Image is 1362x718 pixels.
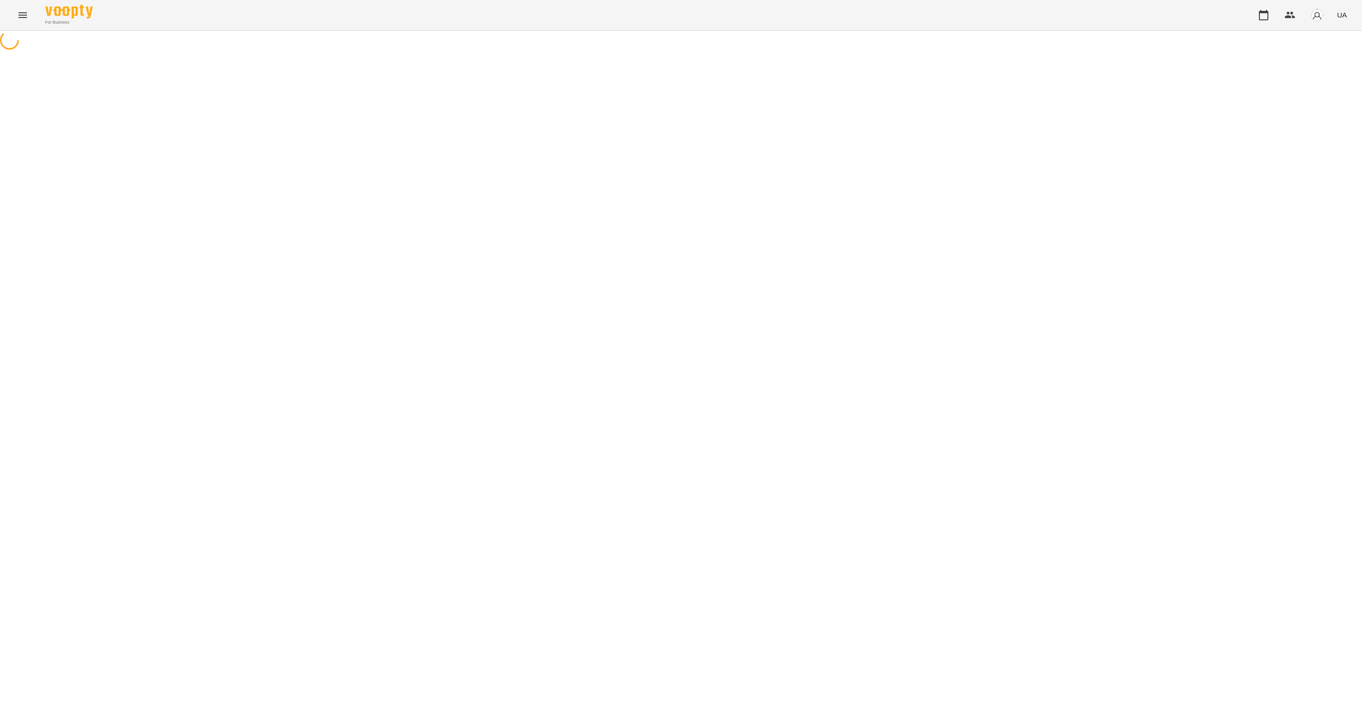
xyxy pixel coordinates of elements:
span: For Business [45,19,93,26]
img: Voopty Logo [45,5,93,18]
button: UA [1333,6,1351,24]
span: UA [1337,10,1347,20]
button: Menu [11,4,34,26]
img: avatar_s.png [1310,9,1324,22]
